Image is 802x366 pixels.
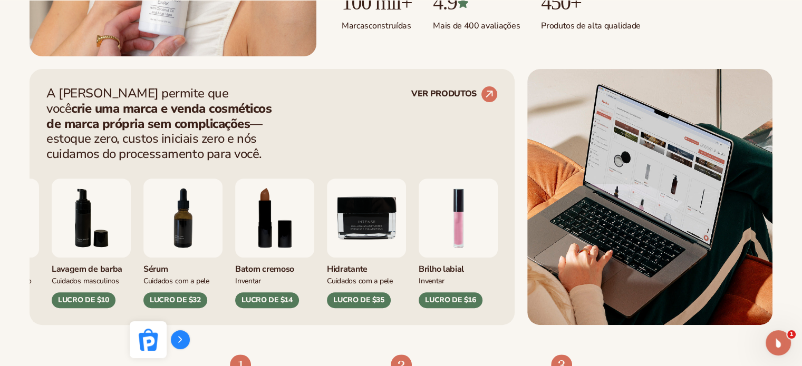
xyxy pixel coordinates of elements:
img: Sabonete espumante para barba. [52,179,131,258]
font: crie uma marca e venda cosméticos de marca própria sem complicações [46,100,272,132]
font: — estoque zero, custos iniciais zero e nós cuidamos do processamento para você. [46,115,263,163]
img: Brilho labial rosa. [419,179,498,258]
font: LUCRO DE $10 [58,295,109,305]
a: VER PRODUTOS [411,86,498,103]
font: VER PRODUTOS [411,88,477,100]
font: Lavagem de barba [52,263,122,275]
font: Inventar [419,276,445,286]
div: 6 / 9 [52,179,131,308]
font: construídas [369,20,411,32]
div: 7 / 9 [143,179,223,308]
font: LUCRO DE $32 [150,295,201,305]
font: Marcas [342,20,369,32]
div: 9/9 [327,179,406,308]
font: Hidratante [327,263,368,275]
font: LUCRO DE $16 [425,295,476,305]
img: Hidratante. [327,179,406,258]
font: Inventar [235,276,261,286]
font: A [PERSON_NAME] permite que você [46,85,228,117]
img: Batom cremoso de luxo. [235,179,314,258]
font: Produtos de alta qualidade [541,20,641,32]
font: LUCRO DE $35 [333,295,384,305]
img: Imagem 5 do Shopify [527,69,772,325]
font: 1 [789,331,794,338]
font: Cuidados Masculinos [52,276,119,286]
font: Sérum [143,263,168,275]
font: Cuidados com a pele [327,276,393,286]
div: 8 / 9 [235,179,314,308]
font: Cuidados com a pele [143,276,209,286]
div: 1 / 9 [419,179,498,308]
font: Batom cremoso [235,263,294,275]
font: LUCRO DE $14 [241,295,293,305]
font: Brilho labial [419,263,464,275]
iframe: Chat ao vivo do Intercom [766,330,791,355]
font: Mais de 400 avaliações [433,20,520,32]
img: Soro de colágeno e retinol. [143,179,223,258]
